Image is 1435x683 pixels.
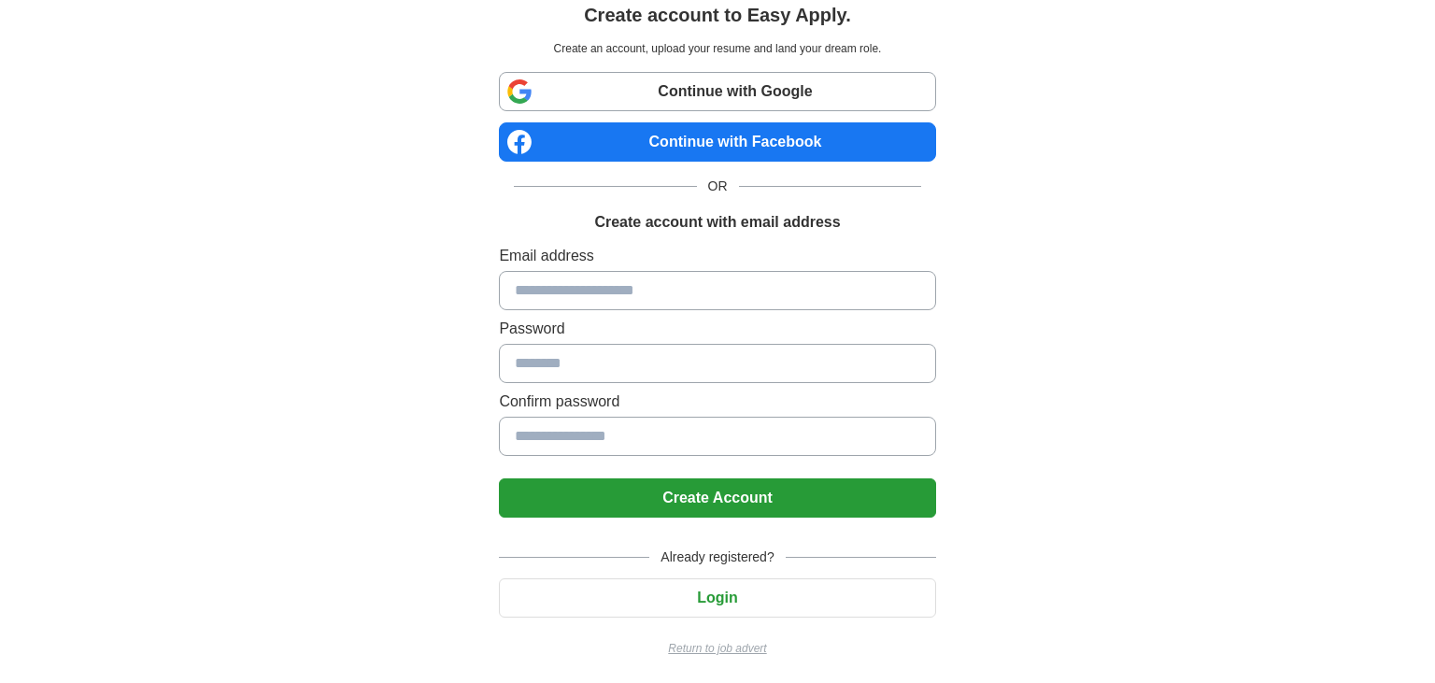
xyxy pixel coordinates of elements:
[499,122,935,162] a: Continue with Facebook
[584,1,851,29] h1: Create account to Easy Apply.
[499,72,935,111] a: Continue with Google
[697,177,739,196] span: OR
[594,211,840,234] h1: Create account with email address
[499,578,935,618] button: Login
[499,391,935,413] label: Confirm password
[499,590,935,605] a: Login
[499,478,935,518] button: Create Account
[503,40,931,57] p: Create an account, upload your resume and land your dream role.
[499,640,935,657] a: Return to job advert
[499,318,935,340] label: Password
[499,245,935,267] label: Email address
[649,548,785,567] span: Already registered?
